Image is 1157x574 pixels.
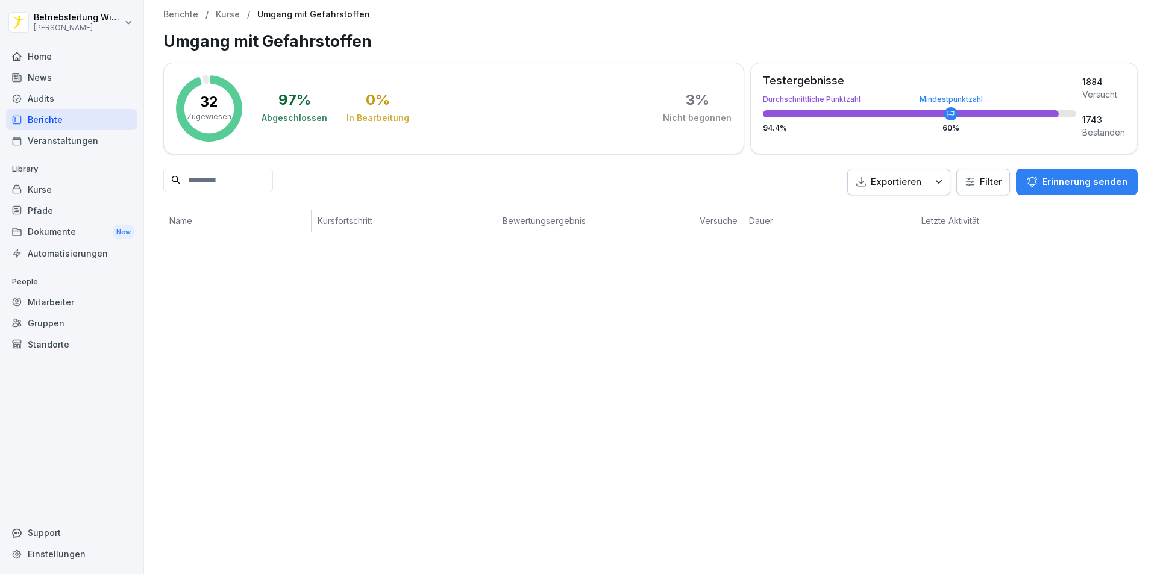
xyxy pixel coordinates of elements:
[763,75,1076,86] div: Testergebnisse
[1082,88,1125,101] div: Versucht
[942,125,959,132] div: 60 %
[366,93,390,107] div: 0 %
[163,30,1138,53] h1: Umgang mit Gefahrstoffen
[262,112,327,124] div: Abgeschlossen
[847,169,950,196] button: Exportieren
[163,10,198,20] a: Berichte
[871,175,921,189] p: Exportieren
[6,88,137,109] a: Audits
[6,46,137,67] a: Home
[6,130,137,151] a: Veranstaltungen
[6,67,137,88] a: News
[216,10,240,20] a: Kurse
[964,176,1002,188] div: Filter
[169,214,305,227] p: Name
[278,93,311,107] div: 97 %
[6,272,137,292] p: People
[6,221,137,243] div: Dokumente
[113,225,134,239] div: New
[200,95,218,109] p: 32
[749,214,798,227] p: Dauer
[6,179,137,200] a: Kurse
[503,214,688,227] p: Bewertungsergebnis
[663,112,732,124] div: Nicht begonnen
[6,243,137,264] a: Automatisierungen
[6,313,137,334] a: Gruppen
[1082,113,1125,126] div: 1743
[34,23,122,32] p: [PERSON_NAME]
[6,334,137,355] a: Standorte
[6,109,137,130] a: Berichte
[346,112,409,124] div: In Bearbeitung
[700,214,737,227] p: Versuche
[1016,169,1138,195] button: Erinnerung senden
[34,13,122,23] p: Betriebsleitung Wismar
[318,214,491,227] p: Kursfortschritt
[6,292,137,313] a: Mitarbeiter
[763,125,1076,132] div: 94.4 %
[921,214,1002,227] p: Letzte Aktivität
[1082,75,1125,88] div: 1884
[1042,175,1127,189] p: Erinnerung senden
[6,221,137,243] a: DokumenteNew
[957,169,1009,195] button: Filter
[686,93,709,107] div: 3 %
[763,96,1076,103] div: Durchschnittliche Punktzahl
[6,522,137,543] div: Support
[6,200,137,221] a: Pfade
[257,10,370,20] p: Umgang mit Gefahrstoffen
[247,10,250,20] p: /
[187,111,231,122] p: Zugewiesen
[1082,126,1125,139] div: Bestanden
[920,96,983,103] div: Mindestpunktzahl
[6,543,137,564] a: Einstellungen
[6,160,137,179] p: Library
[205,10,209,20] p: /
